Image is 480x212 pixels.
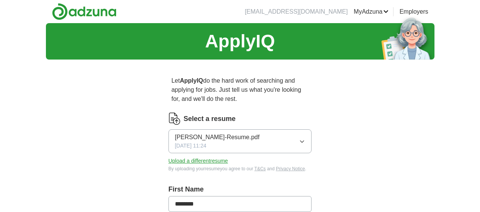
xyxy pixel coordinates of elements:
button: [PERSON_NAME]-Resume.pdf[DATE] 11:24 [168,129,312,153]
a: Employers [400,7,428,16]
a: Privacy Notice [276,166,305,171]
button: Upload a differentresume [168,157,228,165]
span: [PERSON_NAME]-Resume.pdf [175,133,260,142]
li: [EMAIL_ADDRESS][DOMAIN_NAME] [245,7,348,16]
h1: ApplyIQ [205,28,275,55]
img: CV Icon [168,113,181,125]
strong: ApplyIQ [180,77,203,84]
img: Adzuna logo [52,3,116,20]
span: [DATE] 11:24 [175,142,206,150]
a: MyAdzuna [354,7,389,16]
label: Select a resume [184,114,236,124]
label: First Name [168,184,312,195]
a: T&Cs [254,166,266,171]
div: By uploading your resume you agree to our and . [168,165,312,172]
p: Let do the hard work of searching and applying for jobs. Just tell us what you're looking for, an... [168,73,312,107]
